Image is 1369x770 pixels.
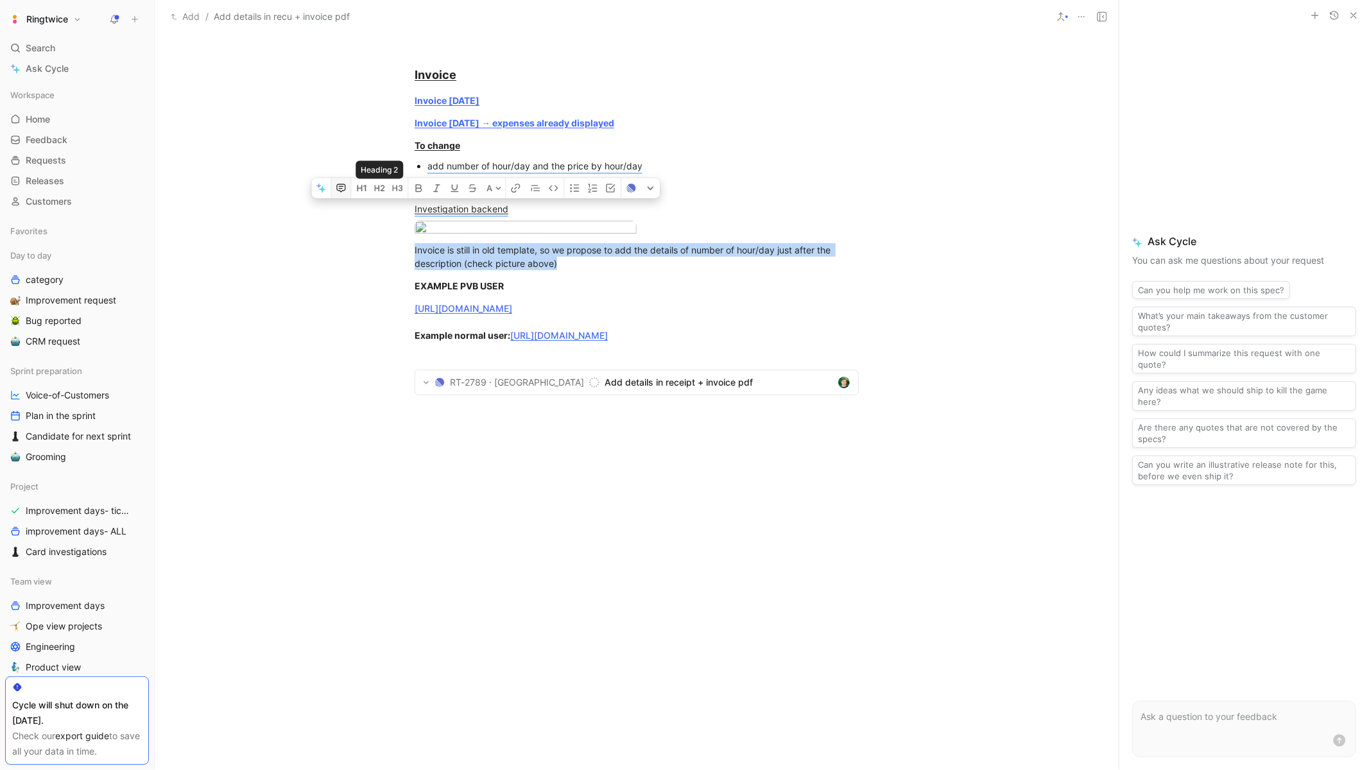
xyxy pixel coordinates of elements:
a: 🐌Improvement request [5,291,149,310]
img: 🧞‍♂️ [10,662,21,672]
span: improvement days- ALL [26,525,126,538]
img: 🐌 [10,295,21,305]
button: Add [168,9,203,24]
span: category [26,273,64,286]
img: 🤖 [10,336,21,346]
img: 🤸 [10,621,21,631]
span: RT-2789 · [GEOGRAPHIC_DATA] [450,375,584,390]
span: Workspace [10,89,55,101]
button: 🤖 [8,334,23,349]
mark: add number of hour/day and the price by hour/day [427,160,642,171]
button: ♟️ [8,544,23,560]
a: ♟️Candidate for next sprint [5,427,149,446]
span: Sprint preparation [10,364,82,377]
img: ♟️ [10,547,21,557]
div: Sprint preparationVoice-of-CustomersPlan in the sprint♟️Candidate for next sprint🤖Grooming [5,361,149,466]
a: [URL][DOMAIN_NAME] [510,330,608,341]
img: Capture d’écran 2025-09-08 à 09.22.16.png [415,221,637,238]
span: Home [26,113,50,126]
a: category [5,270,149,289]
button: Are there any quotes that are not covered by the specs? [1132,418,1356,448]
button: Can you help me work on this spec? [1132,281,1290,299]
a: [URL][DOMAIN_NAME] [415,303,512,314]
div: Favorites [5,221,149,241]
div: Team viewImprovement days🤸Ope view projectsEngineering🧞‍♂️Product view🔢Data view💌Market view🤸Ope ... [5,572,149,759]
div: Day to daycategory🐌Improvement request🪲Bug reported🤖CRM request [5,246,149,351]
button: What’s your main takeaways from the customer quotes? [1132,307,1356,336]
span: Ope view projects [26,620,102,633]
span: Team view [10,575,52,588]
a: Invoice [DATE] [415,95,479,106]
a: Improvement days- tickets ready [5,501,149,520]
span: Engineering [26,640,75,653]
a: improvement days- ALL [5,522,149,541]
a: ♟️Card investigations [5,542,149,561]
span: Voice-of-Customers [26,389,109,402]
div: Day to day [5,246,149,265]
span: Search [26,40,55,56]
span: Releases [26,175,64,187]
a: 🪲Bug reported [5,311,149,330]
svg: Backlog [589,377,599,388]
a: Invoice [DATE] → expenses already displayed [415,117,614,128]
button: 🤸 [8,619,23,634]
u: Investigation backend [415,203,508,214]
button: 🤖 [8,449,23,465]
button: How could I summarize this request with one quote? [1132,344,1356,373]
a: Requests [5,151,149,170]
span: Card investigations [26,545,107,558]
img: avatar [838,377,850,388]
button: 🪲 [8,313,23,329]
button: Any ideas what we should ship to kill the game here? [1132,381,1356,411]
u: To change [415,140,460,151]
a: 🤖CRM request [5,332,149,351]
button: ♟️ [8,429,23,444]
div: Team view [5,572,149,591]
div: Project [5,477,149,496]
div: ProjectImprovement days- tickets readyimprovement days- ALL♟️Card investigations [5,477,149,561]
span: Ask Cycle [26,61,69,76]
a: Engineering [5,637,149,656]
a: Improvement days [5,596,149,615]
span: Ask Cycle [1132,234,1356,249]
strong: EXAMPLE PVB USER [415,280,504,291]
button: 🐌 [8,293,23,308]
span: CRM request [26,335,80,348]
span: Add details in receipt + invoice pdf [605,375,832,390]
a: Voice-of-Customers [5,386,149,405]
u: Invoice [415,68,456,81]
a: 🤖Grooming [5,447,149,466]
h1: Ringtwice [26,13,68,25]
img: ♟️ [10,431,21,441]
span: Improvement days- tickets ready [26,504,134,517]
span: Add details in recu + invoice pdf [214,9,350,24]
span: Improvement days [26,599,105,612]
span: Improvement request [26,294,116,307]
a: Plan in the sprint [5,406,149,425]
strong: Example normal user: [415,330,510,341]
span: Project [10,480,39,493]
a: export guide [55,730,109,741]
a: Customers [5,192,149,211]
a: 🧞‍♂️Product view [5,658,149,677]
a: 🤸Ope view projects [5,617,149,636]
span: Candidate for next sprint [26,430,131,443]
div: Invoice is still in old template, so we propose to add the details of number of hour/day just aft... [415,243,859,270]
span: Grooming [26,450,66,463]
span: Feedback [26,133,67,146]
button: A [483,178,505,198]
div: Search [5,38,149,58]
div: Sprint preparation [5,361,149,381]
img: 🤖 [10,452,21,462]
span: Product view [26,661,81,674]
img: Ringtwice [8,13,21,26]
div: Workspace [5,85,149,105]
button: avatar [838,375,850,390]
div: Check our to save all your data in time. [12,728,142,759]
span: Requests [26,154,66,167]
button: Can you write an illustrative release note for this, before we even ship it? [1132,456,1356,485]
a: Ask Cycle [5,59,149,78]
span: / [205,9,209,24]
span: Day to day [10,249,51,262]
